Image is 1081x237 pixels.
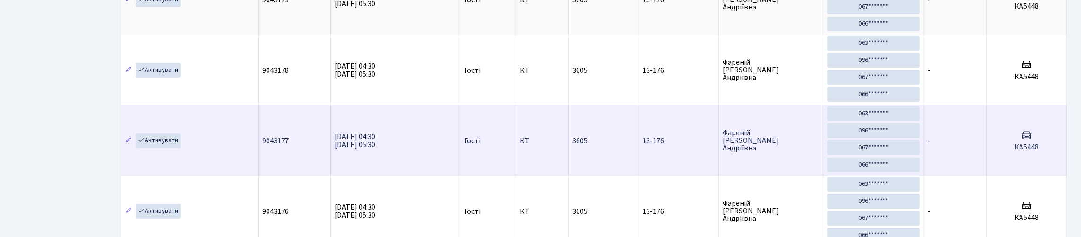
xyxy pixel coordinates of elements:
[136,204,181,219] a: Активувати
[723,200,820,222] span: Фареній [PERSON_NAME] Андріївна
[464,208,481,215] span: Гості
[991,143,1063,152] h5: КА5448
[991,72,1063,81] h5: КА5448
[520,208,564,215] span: КТ
[335,61,375,79] span: [DATE] 04:30 [DATE] 05:30
[723,59,820,81] span: Фареній [PERSON_NAME] Андріївна
[520,67,564,74] span: КТ
[991,2,1063,11] h5: КА5448
[464,137,481,145] span: Гості
[928,206,931,217] span: -
[136,63,181,78] a: Активувати
[572,206,588,217] span: 3605
[464,67,481,74] span: Гості
[262,136,289,146] span: 9043177
[520,137,564,145] span: КТ
[335,202,375,220] span: [DATE] 04:30 [DATE] 05:30
[262,65,289,76] span: 9043178
[928,136,931,146] span: -
[572,65,588,76] span: 3605
[136,133,181,148] a: Активувати
[262,206,289,217] span: 9043176
[928,65,931,76] span: -
[643,208,715,215] span: 13-176
[723,129,820,152] span: Фареній [PERSON_NAME] Андріївна
[643,67,715,74] span: 13-176
[991,213,1063,222] h5: КА5448
[572,136,588,146] span: 3605
[335,132,375,150] span: [DATE] 04:30 [DATE] 05:30
[643,137,715,145] span: 13-176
